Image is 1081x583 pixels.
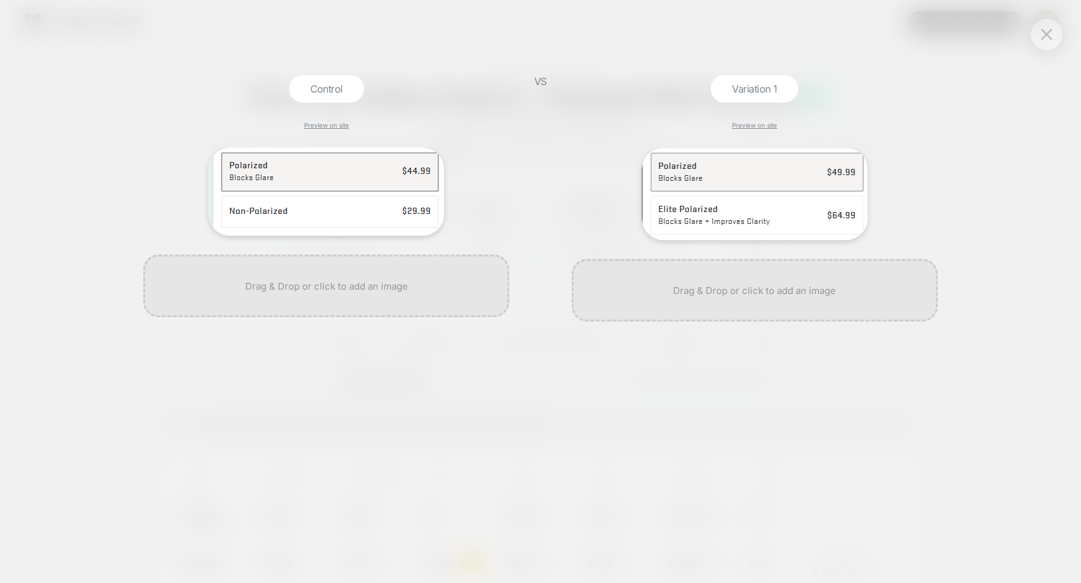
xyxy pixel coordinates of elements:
[1041,29,1052,39] img: close
[525,75,556,583] div: VS
[289,75,364,103] div: Control
[711,75,798,103] div: Variation 1
[642,148,868,240] img: generic_c9443cd7-a470-4f47-9b4f-eab75937c9b9.png
[208,148,444,236] img: generic_2b2e0d90-9ef3-4f1d-abb0-7119625ff153.png
[732,121,777,129] a: Preview on site
[304,121,349,129] a: Preview on site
